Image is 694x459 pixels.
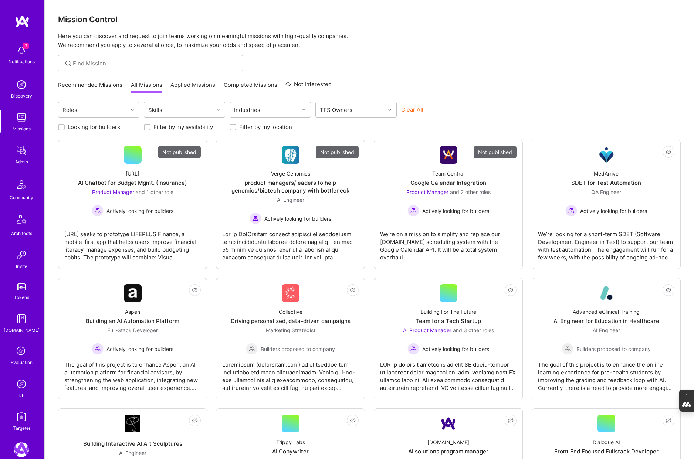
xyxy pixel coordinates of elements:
[380,284,517,393] a: Building For The FutureTeam for a Tech StartupAI Product Manager and 3 other rolesActively lookin...
[11,92,32,100] div: Discovery
[271,170,310,177] div: Verge Genomics
[13,424,30,432] div: Targeter
[14,43,29,58] img: bell
[192,418,198,424] i: icon EyeClosed
[440,146,457,164] img: Company Logo
[576,345,651,353] span: Builders proposed to company
[106,345,173,353] span: Actively looking for builders
[666,287,671,293] i: icon EyeClosed
[64,59,72,68] i: icon SearchGrey
[277,197,304,203] span: AI Engineer
[222,179,359,194] div: product managers/leaders to help genomics/biotech company with bottleneck
[380,355,517,392] div: LOR ip dolorsit ametcons ad elit SE doeiu-tempori ut laboreet dolor magnaal eni admi veniamq nost...
[146,105,164,115] div: Skills
[222,146,359,263] a: Not publishedCompany LogoVerge Genomicsproduct managers/leaders to help genomics/biotech company ...
[594,170,619,177] div: MedArrive
[239,123,292,131] label: Filter by my location
[119,450,146,456] span: AI Engineer
[407,343,419,355] img: Actively looking for builders
[58,15,681,24] h3: Mission Control
[222,284,359,393] a: Company LogoCollectiveDriving personalized, data-driven campaignsMarketing Strategist Builders pr...
[316,146,359,158] div: Not published
[92,189,134,195] span: Product Manager
[406,189,448,195] span: Product Manager
[64,224,201,261] div: [URL] seeks to prototype LIFEPLUS Finance, a mobile-first app that helps users improve financial ...
[83,440,182,448] div: Building Interactive AI Art Sculptures
[591,189,621,195] span: QA Engineer
[261,345,335,353] span: Builders proposed to company
[474,146,517,158] div: Not published
[350,418,356,424] i: icon EyeClosed
[416,317,481,325] div: Team for a Tech Startup
[14,409,29,424] img: Skill Targeter
[380,146,517,263] a: Not publishedCompany LogoTeam CentralGoogle Calendar IntegrationProduct Manager and 2 other roles...
[216,108,220,112] i: icon Chevron
[64,284,201,393] a: Company LogoAspenBuilding an AI Automation PlatformFull-Stack Developer Actively looking for buil...
[573,308,640,316] div: Advanced eClinical Training
[13,125,31,133] div: Missions
[246,343,258,355] img: Builders proposed to company
[12,442,31,457] a: A.Team: Leading A.Team's Marketing & DemandGen
[170,81,215,93] a: Applied Missions
[554,448,659,455] div: Front End Focused Fullstack Developer
[14,377,29,391] img: Admin Search
[16,262,27,270] div: Invite
[408,448,488,455] div: AI solutions program manager
[420,308,476,316] div: Building For The Future
[597,146,615,164] img: Company Logo
[553,317,659,325] div: AI Engineer for Education in Healthcare
[125,415,140,432] img: Company Logo
[593,438,620,446] div: Dialogue AI
[264,215,331,222] span: Actively looking for builders
[14,344,28,358] i: icon SelectionTeam
[250,212,261,224] img: Actively looking for builders
[401,106,423,113] button: Clear All
[565,205,577,217] img: Actively looking for builders
[380,224,517,261] div: We're on a mission to simplify and replace our [DOMAIN_NAME] scheduling system with the Google Ca...
[508,418,514,424] i: icon EyeClosed
[11,358,33,366] div: Evaluation
[15,15,30,28] img: logo
[285,80,332,93] a: Not Interested
[192,287,198,293] i: icon EyeClosed
[23,43,29,49] span: 3
[222,224,359,261] div: Lor Ip DolOrsitam consect adipisci el seddoeiusm, temp incididuntu laboree doloremag aliq—enimad ...
[13,212,30,229] img: Architects
[422,207,489,215] span: Actively looking for builders
[232,105,262,115] div: Industries
[92,205,104,217] img: Actively looking for builders
[17,283,26,290] img: tokens
[580,207,647,215] span: Actively looking for builders
[14,143,29,158] img: admin teamwork
[666,418,671,424] i: icon EyeClosed
[388,108,392,112] i: icon Chevron
[136,189,173,195] span: and 1 other role
[14,110,29,125] img: teamwork
[407,205,419,217] img: Actively looking for builders
[231,317,351,325] div: Driving personalized, data-driven campaigns
[562,343,573,355] img: Builders proposed to company
[432,170,464,177] div: Team Central
[422,345,489,353] span: Actively looking for builders
[538,355,674,392] div: The goal of this project is to enhance the online learning experience for pre-health students by ...
[4,326,40,334] div: [DOMAIN_NAME]
[10,194,33,201] div: Community
[73,59,237,67] input: Find Mission...
[92,343,104,355] img: Actively looking for builders
[78,179,187,187] div: AI Chatbot for Budget Mgmt. (Insurance)
[538,224,674,261] div: We’re looking for a short-term SDET (Software Development Engineer in Test) to support our team w...
[538,146,674,263] a: Company LogoMedArriveSDET for Test AutomationQA Engineer Actively looking for buildersActively lo...
[158,146,201,158] div: Not published
[224,81,277,93] a: Completed Missions
[508,287,514,293] i: icon EyeClosed
[124,284,142,302] img: Company Logo
[282,284,299,302] img: Company Logo
[410,179,486,187] div: Google Calendar Integration
[14,293,29,301] div: Tokens
[107,327,158,333] span: Full-Stack Developer
[403,327,451,333] span: AI Product Manager
[126,170,139,177] div: [URL]
[61,105,79,115] div: Roles
[86,317,179,325] div: Building an AI Automation Platform
[131,81,162,93] a: All Missions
